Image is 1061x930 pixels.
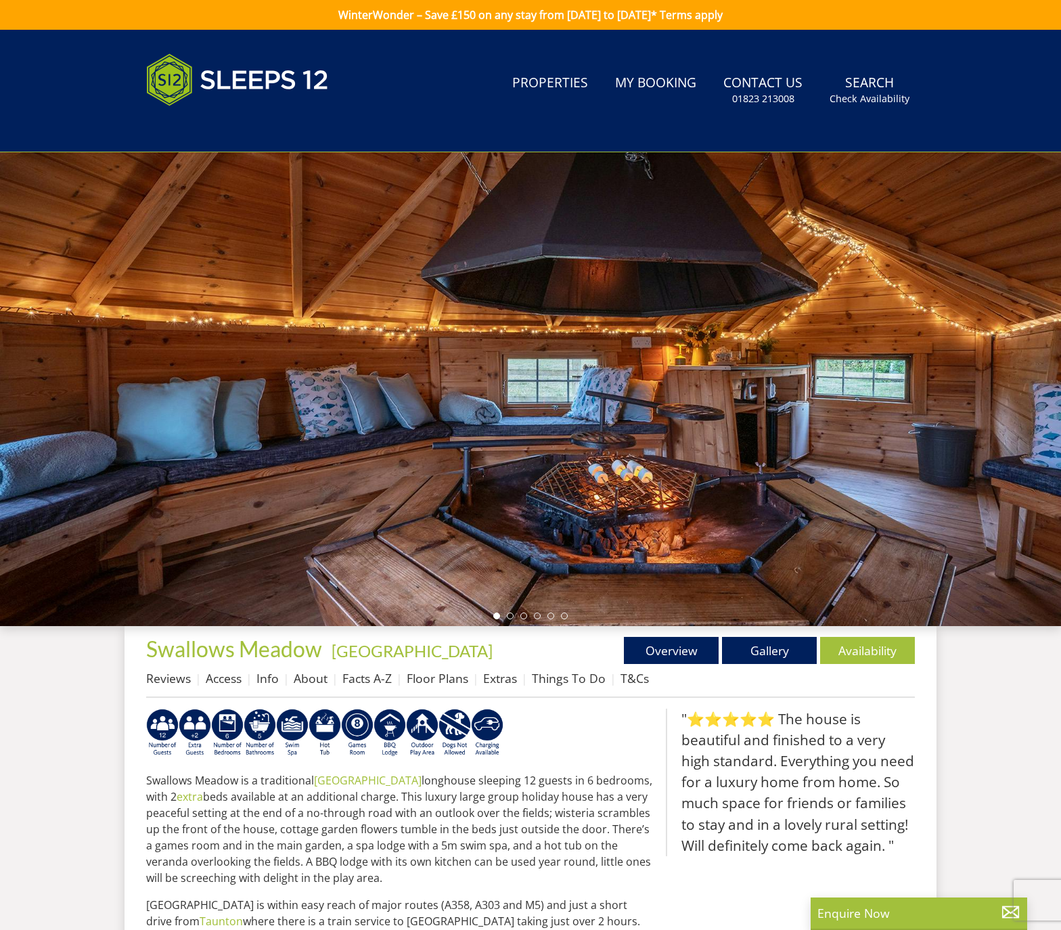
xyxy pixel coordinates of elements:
blockquote: "⭐⭐⭐⭐⭐ The house is beautiful and finished to a very high standard. Everything you need for a lux... [666,709,915,856]
img: AD_4nXeyNBIiEViFqGkFxeZn-WxmRvSobfXIejYCAwY7p4slR9Pvv7uWB8BWWl9Rip2DDgSCjKzq0W1yXMRj2G_chnVa9wg_L... [146,709,179,757]
a: [GEOGRAPHIC_DATA] [314,773,422,788]
a: Gallery [722,637,817,664]
img: AD_4nXeP6WuvG491uY6i5ZIMhzz1N248Ei-RkDHdxvvjTdyF2JXhbvvI0BrTCyeHgyWBEg8oAgd1TvFQIsSlzYPCTB7K21VoI... [179,709,211,757]
a: Floor Plans [407,670,468,686]
a: [GEOGRAPHIC_DATA] [332,641,493,661]
img: AD_4nXfRzBlt2m0mIteXDhAcJCdmEApIceFt1SPvkcB48nqgTZkfMpQlDmULa47fkdYiHD0skDUgcqepViZHFLjVKS2LWHUqM... [211,709,244,757]
small: 01823 213008 [732,92,794,106]
a: Swallows Meadow [146,636,326,662]
a: About [294,670,328,686]
a: Taunton [200,914,243,929]
small: Check Availability [830,92,909,106]
a: SearchCheck Availability [824,68,915,112]
img: AD_4nXdrZMsjcYNLGsKuA84hRzvIbesVCpXJ0qqnwZoX5ch9Zjv73tWe4fnFRs2gJ9dSiUubhZXckSJX_mqrZBmYExREIfryF... [341,709,374,757]
a: Extras [483,670,517,686]
iframe: Customer reviews powered by Trustpilot [139,122,281,133]
a: Access [206,670,242,686]
img: AD_4nXeGPOijBfXJOWn1DYat7hkbQLIrN48yJVYawtWbqLjbxj3dEWFa8cO9z0HszglWmBmNnq-EloQUXMJBCLMs01_EmkV6T... [276,709,309,757]
a: Availability [820,637,915,664]
span: - [326,641,493,661]
span: Swallows Meadow [146,636,322,662]
a: Things To Do [532,670,606,686]
img: AD_4nXfjdDqPkGBf7Vpi6H87bmAUe5GYCbodrAbU4sf37YN55BCjSXGx5ZgBV7Vb9EJZsXiNVuyAiuJUB3WVt-w9eJ0vaBcHg... [406,709,438,757]
a: Overview [624,637,719,664]
img: AD_4nXcnT2OPG21WxYUhsl9q61n1KejP7Pk9ESVM9x9VetD-X_UXXoxAKaMRZGYNcSGiAsmGyKm0QlThER1osyFXNLmuYOVBV... [471,709,503,757]
img: AD_4nXcpX5uDwed6-YChlrI2BYOgXwgg3aqYHOhRm0XfZB-YtQW2NrmeCr45vGAfVKUq4uWnc59ZmEsEzoF5o39EWARlT1ewO... [309,709,341,757]
p: Enquire Now [817,904,1020,922]
img: AD_4nXdxWG_VJzWvdcEgUAXGATx6wR9ALf-b3pO0Wv8JqPQicHBbIur_fycMGrCfvtJxUkL7_dC_Ih2A3VWjPzrEQCT_Y6-em... [244,709,276,757]
a: Properties [507,68,593,99]
a: T&Cs [620,670,649,686]
img: AD_4nXfdu1WaBqbCvRx5dFd3XGC71CFesPHPPZknGuZzXQvBzugmLudJYyY22b9IpSVlKbnRjXo7AJLKEyhYodtd_Fvedgm5q... [374,709,406,757]
a: My Booking [610,68,702,99]
a: Reviews [146,670,191,686]
img: Sleeps 12 [146,46,329,114]
a: Facts A-Z [342,670,392,686]
p: Swallows Meadow is a traditional longhouse sleeping 12 guests in 6 bedrooms, with 2 beds availabl... [146,772,655,886]
img: AD_4nXfkFtrpaXUtUFzPNUuRY6lw1_AXVJtVz-U2ei5YX5aGQiUrqNXS9iwbJN5FWUDjNILFFLOXd6gEz37UJtgCcJbKwxVV0... [438,709,471,757]
a: Contact Us01823 213008 [718,68,808,112]
a: Info [256,670,279,686]
a: extra [177,789,203,804]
